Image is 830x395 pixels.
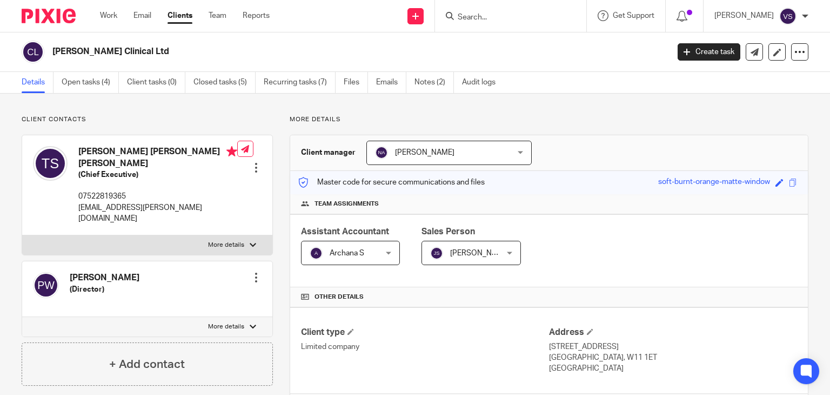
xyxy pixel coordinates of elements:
img: svg%3E [375,146,388,159]
p: [STREET_ADDRESS] [549,341,797,352]
input: Search [457,13,554,23]
h4: [PERSON_NAME] [70,272,139,284]
a: Recurring tasks (7) [264,72,336,93]
a: Closed tasks (5) [193,72,256,93]
a: Files [344,72,368,93]
a: Notes (2) [414,72,454,93]
a: Audit logs [462,72,504,93]
a: Create task [678,43,740,61]
span: [PERSON_NAME] [450,249,510,257]
a: Open tasks (4) [62,72,119,93]
h3: Client manager [301,147,356,158]
span: [PERSON_NAME] [395,149,454,156]
img: svg%3E [22,41,44,63]
span: Assistant Accountant [301,227,389,236]
p: More details [208,241,244,249]
a: Details [22,72,53,93]
h4: [PERSON_NAME] [PERSON_NAME] [PERSON_NAME] [78,146,237,169]
p: 07522819365 [78,191,237,202]
h4: Address [549,327,797,338]
p: [GEOGRAPHIC_DATA], W11 1ET [549,352,797,363]
a: Clients [168,10,192,21]
img: svg%3E [33,272,59,298]
p: [EMAIL_ADDRESS][PERSON_NAME][DOMAIN_NAME] [78,202,237,225]
img: svg%3E [310,247,323,260]
p: More details [208,322,244,331]
h4: + Add contact [109,356,185,373]
p: Limited company [301,341,549,352]
h2: [PERSON_NAME] Clinical Ltd [52,46,540,57]
img: svg%3E [430,247,443,260]
img: Pixie [22,9,76,23]
span: Other details [314,293,364,301]
a: Emails [376,72,406,93]
h4: Client type [301,327,549,338]
img: svg%3E [779,8,796,25]
h5: (Director) [70,284,139,295]
a: Email [133,10,151,21]
p: Client contacts [22,115,273,124]
p: Master code for secure communications and files [298,177,485,188]
h5: (Chief Executive) [78,169,237,180]
img: svg%3E [33,146,68,181]
i: Primary [226,146,237,157]
a: Work [100,10,117,21]
span: Team assignments [314,200,379,208]
p: More details [290,115,808,124]
p: [PERSON_NAME] [714,10,774,21]
a: Team [209,10,226,21]
span: Sales Person [421,227,475,236]
a: Client tasks (0) [127,72,185,93]
span: Archana S [330,249,364,257]
div: soft-burnt-orange-matte-window [658,176,770,189]
p: [GEOGRAPHIC_DATA] [549,363,797,374]
a: Reports [243,10,270,21]
span: Get Support [613,12,654,19]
